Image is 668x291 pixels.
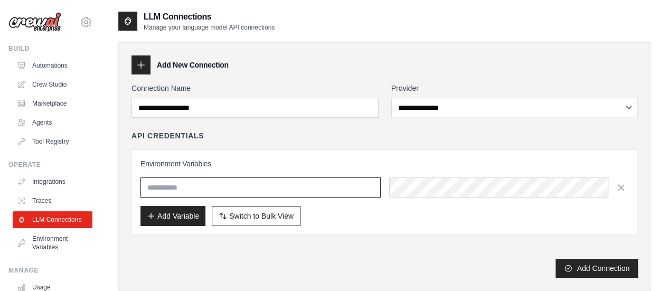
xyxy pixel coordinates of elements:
a: Integrations [13,173,92,190]
a: Automations [13,57,92,74]
a: Crew Studio [13,76,92,93]
a: Environment Variables [13,230,92,256]
div: Build [8,44,92,53]
button: Add Connection [556,259,638,278]
p: Manage your language model API connections [144,23,275,32]
img: Logo [8,12,61,32]
a: LLM Connections [13,211,92,228]
h3: Add New Connection [157,60,229,70]
a: Traces [13,192,92,209]
h3: Environment Variables [140,158,629,169]
label: Provider [391,83,638,93]
button: Switch to Bulk View [212,206,300,226]
h2: LLM Connections [144,11,275,23]
button: Add Variable [140,206,205,226]
label: Connection Name [131,83,379,93]
a: Tool Registry [13,133,92,150]
div: Manage [8,266,92,275]
a: Agents [13,114,92,131]
div: Operate [8,161,92,169]
h4: API Credentials [131,130,204,141]
span: Switch to Bulk View [229,211,294,221]
a: Marketplace [13,95,92,112]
